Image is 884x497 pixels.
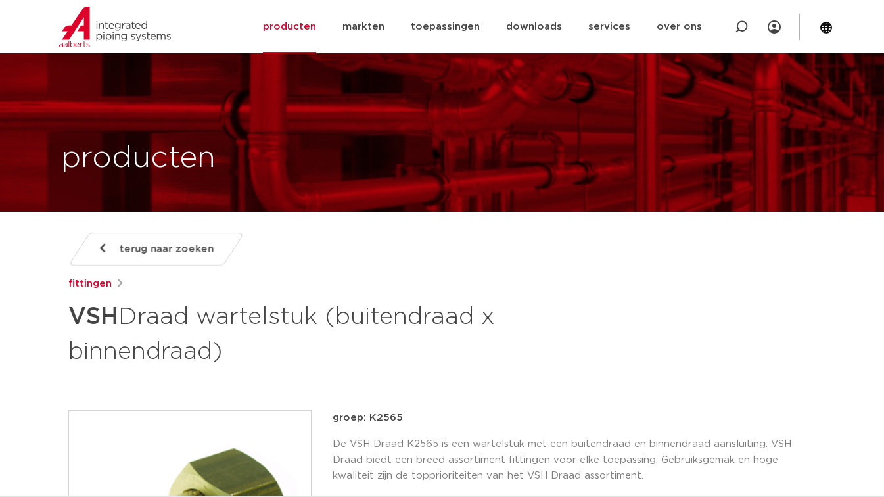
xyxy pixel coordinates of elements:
h1: Draad wartelstuk (buitendraad x binnendraad) [68,297,562,368]
a: terug naar zoeken [68,233,244,266]
span: terug naar zoeken [120,239,214,260]
a: fittingen [68,276,112,292]
strong: VSH [68,305,118,329]
p: groep: K2565 [333,410,816,426]
h1: producten [61,137,216,179]
p: De VSH Draad K2565 is een wartelstuk met een buitendraad en binnendraad aansluiting. VSH Draad bi... [333,437,816,484]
